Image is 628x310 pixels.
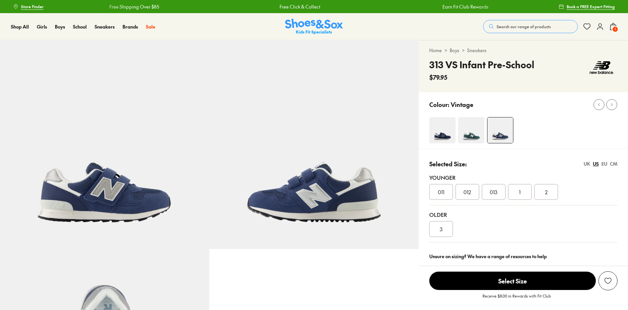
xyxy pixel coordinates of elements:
p: Colour: [429,100,449,109]
a: Earn Fit Club Rewards [427,3,473,10]
a: School [73,23,87,30]
a: Boys [450,47,459,54]
span: 1 [519,188,521,196]
img: 4-551739_1 [487,117,513,143]
span: 012 [463,188,471,196]
span: 2 [545,188,548,196]
a: Free Shipping Over $85 [94,3,144,10]
span: Store Finder [21,4,44,10]
span: Book a FREE Expert Fitting [567,4,615,10]
a: Store Finder [13,1,44,12]
a: Brands [123,23,138,30]
div: Younger [429,174,617,181]
div: UK [584,160,590,167]
span: 011 [438,188,444,196]
a: Shoes & Sox [285,19,343,35]
a: Home [429,47,442,54]
p: Receive $8.00 in Rewards with Fit Club [482,293,551,305]
span: Select Size [429,272,596,290]
button: 1 [609,19,617,34]
a: Girls [37,23,47,30]
img: 5-551740_1 [209,40,418,249]
button: Select Size [429,271,596,290]
a: Free Click & Collect [264,3,305,10]
a: Sneakers [467,47,486,54]
a: Shop All [11,23,29,30]
span: Search our range of products [497,24,551,30]
span: 3 [440,225,442,233]
a: Sale [146,23,155,30]
div: US [593,160,599,167]
div: > > [429,47,617,54]
span: 1 [612,26,618,32]
a: Sneakers [95,23,115,30]
span: 013 [490,188,497,196]
img: SNS_Logo_Responsive.svg [285,19,343,35]
p: Vintage [451,100,473,109]
div: EU [601,160,607,167]
a: Boys [55,23,65,30]
button: Search our range of products [483,20,578,33]
a: Book a FREE Expert Fitting [559,1,615,12]
span: $79.95 [429,73,447,82]
h4: 313 VS Infant Pre-School [429,58,534,72]
button: Add to Wishlist [598,271,617,290]
img: 4-551107_1 [458,117,484,143]
img: 4-498972_1 [429,117,456,143]
p: Selected Size: [429,159,467,168]
div: Older [429,211,617,218]
img: Vendor logo [586,58,617,77]
div: CM [610,160,617,167]
div: Unsure on sizing? We have a range of resources to help [429,253,617,260]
